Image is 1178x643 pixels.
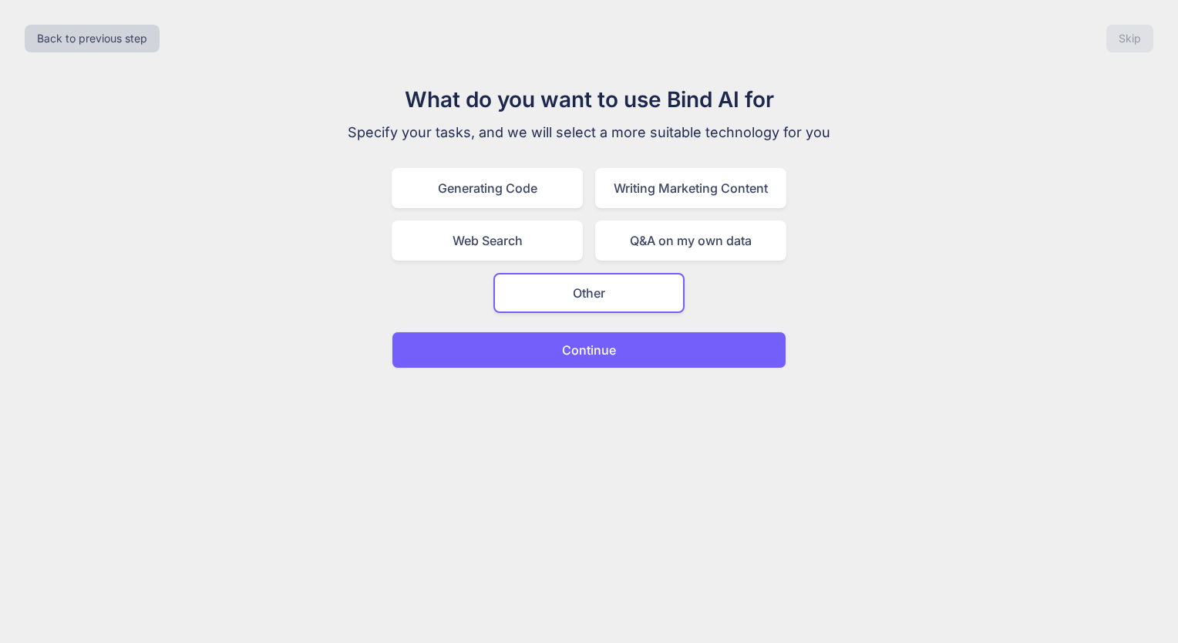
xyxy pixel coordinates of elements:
[562,341,616,359] p: Continue
[493,273,685,313] div: Other
[595,168,786,208] div: Writing Marketing Content
[25,25,160,52] button: Back to previous step
[1106,25,1153,52] button: Skip
[392,332,786,369] button: Continue
[392,168,583,208] div: Generating Code
[330,122,848,143] p: Specify your tasks, and we will select a more suitable technology for you
[330,83,848,116] h1: What do you want to use Bind AI for
[392,221,583,261] div: Web Search
[595,221,786,261] div: Q&A on my own data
